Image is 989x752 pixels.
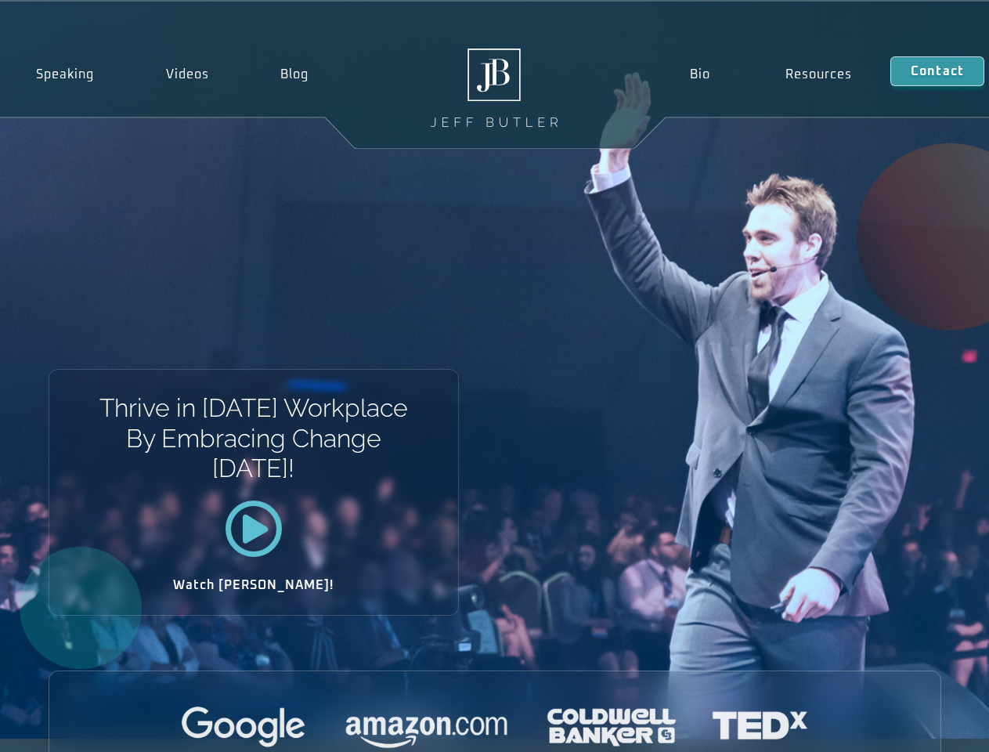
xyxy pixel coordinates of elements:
a: Bio [652,56,748,92]
nav: Menu [652,56,890,92]
a: Blog [244,56,345,92]
a: Resources [748,56,890,92]
span: Contact [911,65,964,78]
h2: Watch [PERSON_NAME]! [104,579,403,591]
a: Videos [130,56,245,92]
a: Contact [890,56,984,86]
h1: Thrive in [DATE] Workplace By Embracing Change [DATE]! [98,393,409,483]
